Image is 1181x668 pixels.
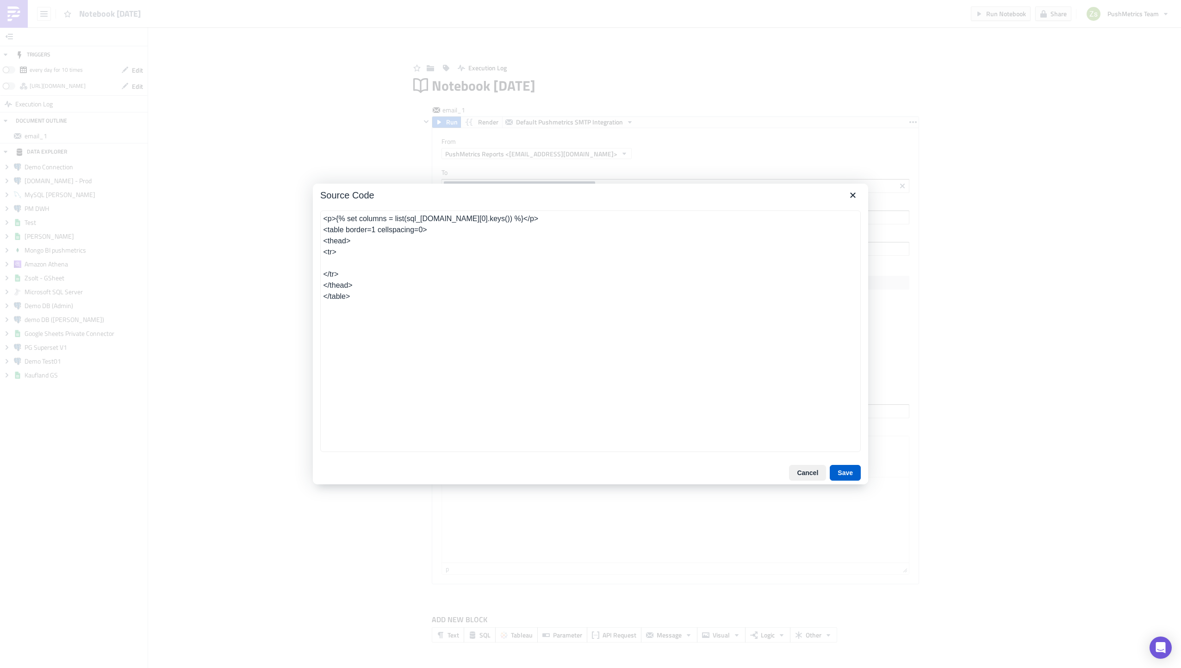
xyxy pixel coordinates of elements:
button: Cancel [789,465,826,481]
body: Rich Text Area. Press ALT-0 for help. [4,4,463,11]
button: Save [830,465,861,481]
div: Open Intercom Messenger [1150,637,1172,659]
div: Source Code [320,189,374,201]
button: Close [845,187,861,203]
